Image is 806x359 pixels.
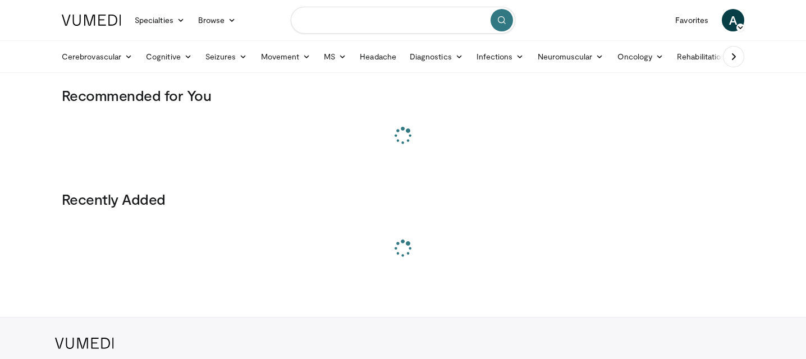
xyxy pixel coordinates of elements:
[254,45,318,68] a: Movement
[531,45,611,68] a: Neuromuscular
[139,45,199,68] a: Cognitive
[353,45,403,68] a: Headache
[62,86,744,104] h3: Recommended for You
[317,45,353,68] a: MS
[470,45,531,68] a: Infections
[611,45,671,68] a: Oncology
[55,338,114,349] img: VuMedi Logo
[62,190,744,208] h3: Recently Added
[128,9,191,31] a: Specialties
[62,15,121,26] img: VuMedi Logo
[403,45,470,68] a: Diagnostics
[722,9,744,31] a: A
[191,9,243,31] a: Browse
[670,45,732,68] a: Rehabilitation
[291,7,515,34] input: Search topics, interventions
[668,9,715,31] a: Favorites
[55,45,139,68] a: Cerebrovascular
[199,45,254,68] a: Seizures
